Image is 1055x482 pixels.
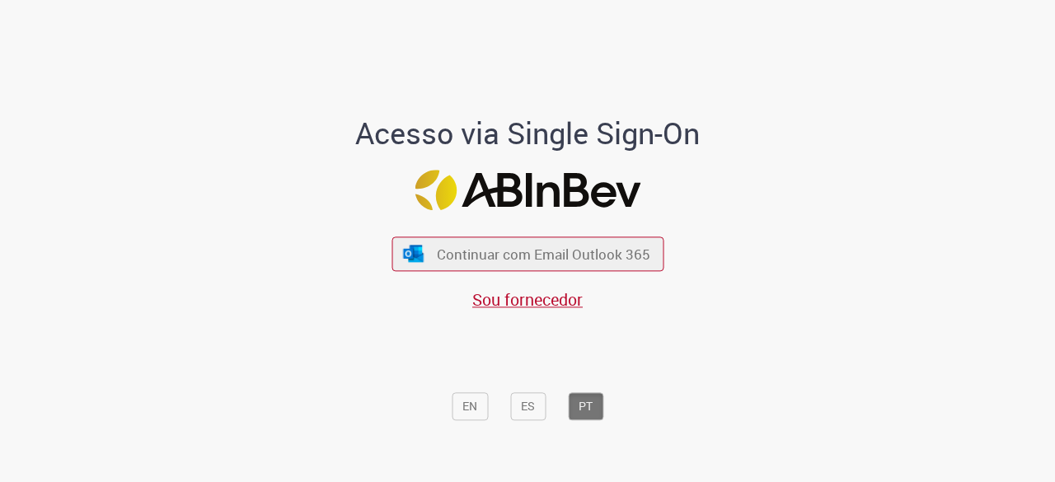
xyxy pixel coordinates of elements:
[392,237,663,271] button: ícone Azure/Microsoft 360 Continuar com Email Outlook 365
[437,245,650,264] span: Continuar com Email Outlook 365
[510,393,546,421] button: ES
[452,393,488,421] button: EN
[299,118,757,151] h1: Acesso via Single Sign-On
[415,170,640,210] img: Logo ABInBev
[472,288,583,311] a: Sou fornecedor
[402,245,425,262] img: ícone Azure/Microsoft 360
[568,393,603,421] button: PT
